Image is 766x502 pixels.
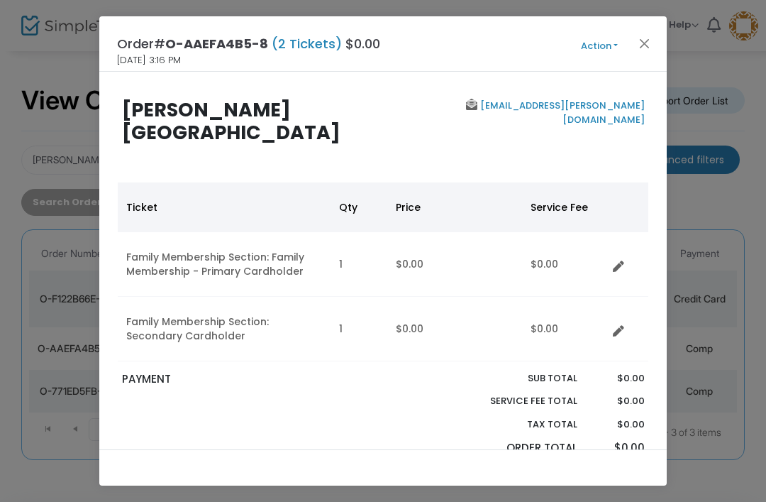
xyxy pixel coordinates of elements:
p: Sub total [457,371,577,386]
td: $0.00 [522,232,607,297]
p: $0.00 [591,394,644,408]
td: $0.00 [387,297,522,361]
th: Ticket [118,182,331,232]
p: Service Fee Total [457,394,577,408]
button: Action [557,38,642,54]
td: $0.00 [522,297,607,361]
th: Service Fee [522,182,607,232]
p: $0.00 [591,418,644,432]
p: $0.00 [591,440,644,457]
p: Tax Total [457,418,577,432]
td: 1 [331,232,387,297]
td: $0.00 [387,232,522,297]
span: O-AAEFA4B5-8 [165,35,268,53]
span: (2 Tickets) [268,35,345,53]
th: Qty [331,182,387,232]
th: Price [387,182,522,232]
h4: Order# $0.00 [117,34,380,53]
p: PAYMENT [122,371,377,388]
p: $0.00 [591,371,644,386]
p: Order Total [457,440,577,457]
a: [EMAIL_ADDRESS][PERSON_NAME][DOMAIN_NAME] [477,99,645,126]
td: 1 [331,297,387,361]
td: Family Membership Section: Family Membership - Primary Cardholder [118,232,331,297]
td: Family Membership Section: Secondary Cardholder [118,297,331,361]
button: Close [635,34,654,53]
span: [DATE] 3:16 PM [117,53,181,67]
b: [PERSON_NAME][GEOGRAPHIC_DATA] [122,97,340,146]
div: Data table [118,182,648,361]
